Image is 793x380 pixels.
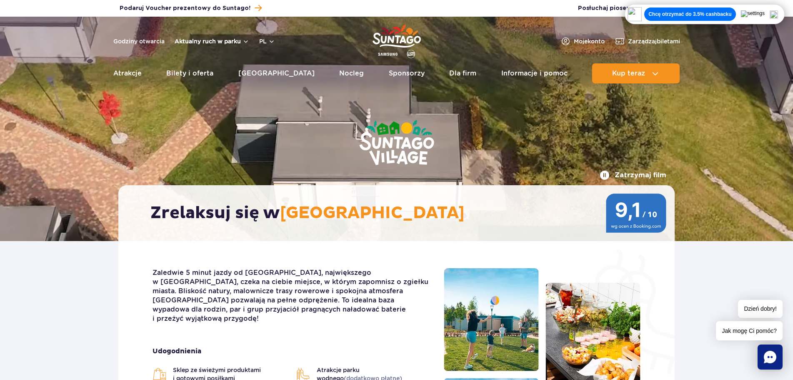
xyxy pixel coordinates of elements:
span: Posłuchaj piosenki [578,4,661,13]
a: Podaruj Voucher prezentowy do Suntago! [120,3,262,14]
button: Zatrzymaj film [600,170,666,180]
div: Chat [758,345,783,370]
span: Zarządzaj biletami [628,37,680,45]
a: Mojekonto [560,36,605,46]
h2: Zrelaksuj się w [150,203,651,224]
a: Godziny otwarcia [113,37,165,45]
a: Bilety i oferta [166,63,213,83]
img: Suntago Village [326,88,468,199]
a: Zarządzajbiletami [615,36,680,46]
span: Jak mogę Ci pomóc? [716,321,783,340]
span: Kup teraz [612,70,645,77]
a: Dla firm [449,63,476,83]
a: Nocleg [339,63,364,83]
button: Aktualny ruch w parku [175,38,249,45]
button: Posłuchaj piosenkiSuntago [578,4,674,13]
span: Dzień dobry! [738,300,783,318]
a: [GEOGRAPHIC_DATA] [238,63,315,83]
p: Zaledwie 5 minut jazdy od [GEOGRAPHIC_DATA], największego w [GEOGRAPHIC_DATA], czeka na ciebie mi... [153,268,431,323]
a: Informacje i pomoc [501,63,568,83]
span: [GEOGRAPHIC_DATA] [280,203,465,224]
strong: Udogodnienia [153,347,431,356]
span: Moje konto [574,37,605,45]
a: Atrakcje [113,63,142,83]
button: Kup teraz [592,63,680,83]
a: Sponsorzy [389,63,425,83]
a: Park of Poland [373,21,421,59]
img: 9,1/10 wg ocen z Booking.com [606,194,666,233]
span: Podaruj Voucher prezentowy do Suntago! [120,4,250,13]
button: pl [259,37,275,45]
